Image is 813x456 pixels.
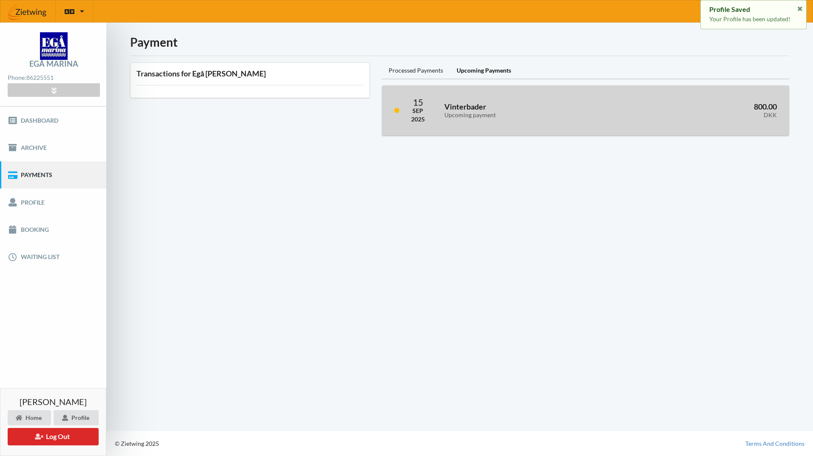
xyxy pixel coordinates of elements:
h3: Vinterbader [444,102,619,119]
div: DKK [631,112,777,119]
div: Phone: [8,72,99,84]
p: Your Profile has been updated! [709,15,798,23]
div: Sep [411,107,425,115]
span: [PERSON_NAME] [20,397,87,406]
div: Profile [54,410,99,425]
strong: 86225551 [26,74,54,81]
button: Log Out [8,428,99,445]
img: logo [40,32,68,60]
div: Profile Saved [709,5,798,14]
h3: 800.00 [631,102,777,119]
h1: Payment [130,34,789,50]
div: Processed Payments [382,62,450,79]
div: 2025 [411,115,425,124]
div: Home [8,410,51,425]
div: Egå Marina [29,60,78,68]
a: Terms And Conditions [745,439,804,448]
div: Upcoming payment [444,112,619,119]
div: 15 [411,98,425,107]
h3: Transactions for Egå [PERSON_NAME] [136,69,364,79]
div: Upcoming Payments [450,62,518,79]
